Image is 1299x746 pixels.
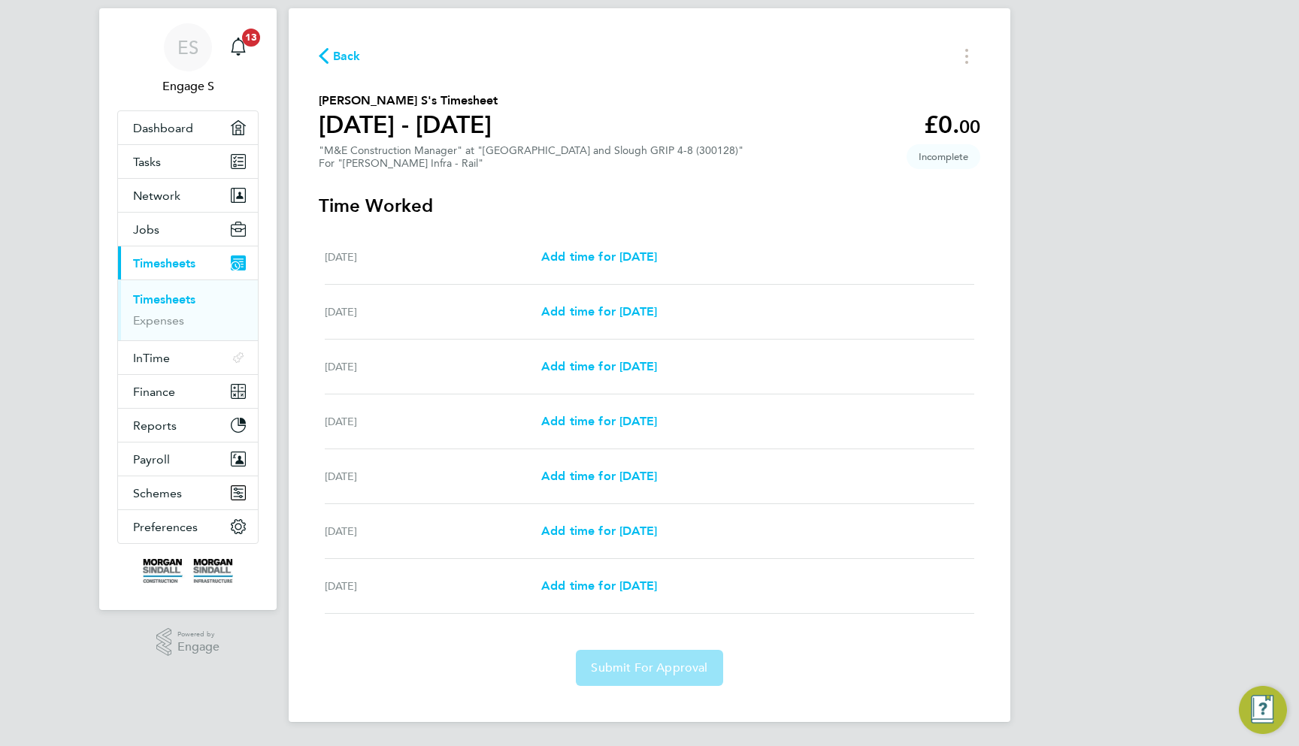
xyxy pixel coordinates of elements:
button: Schemes [118,476,258,509]
span: Add time for [DATE] [541,414,657,428]
button: Reports [118,409,258,442]
a: Tasks [118,145,258,178]
a: Timesheets [133,292,195,307]
button: Payroll [118,442,258,476]
a: ESEngage S [117,23,259,95]
button: Preferences [118,510,258,543]
div: For "[PERSON_NAME] Infra - Rail" [319,157,743,170]
button: Network [118,179,258,212]
span: Payroll [133,452,170,467]
span: Tasks [133,155,161,169]
a: Add time for [DATE] [541,358,657,376]
button: Finance [118,375,258,408]
a: Add time for [DATE] [541,303,657,321]
span: Engage S [117,77,259,95]
a: 13 [223,23,253,71]
app-decimal: £0. [924,110,980,139]
div: [DATE] [325,522,541,540]
span: 00 [959,116,980,137]
h2: [PERSON_NAME] S's Timesheet [319,92,498,110]
span: Back [333,47,361,65]
a: Add time for [DATE] [541,522,657,540]
div: [DATE] [325,467,541,485]
div: [DATE] [325,577,541,595]
span: Add time for [DATE] [541,578,657,593]
span: Add time for [DATE] [541,304,657,319]
span: Engage [177,641,220,654]
div: [DATE] [325,358,541,376]
span: Dashboard [133,121,193,135]
button: Timesheets Menu [953,44,980,68]
h3: Time Worked [319,194,980,218]
h1: [DATE] - [DATE] [319,110,498,140]
span: Timesheets [133,256,195,270]
a: Expenses [133,313,184,328]
button: Back [319,47,361,65]
span: Network [133,189,180,203]
a: Powered byEngage [156,628,220,657]
span: Schemes [133,486,182,500]
button: Jobs [118,213,258,246]
span: InTime [133,351,170,365]
span: Jobs [133,222,159,237]
span: Add time for [DATE] [541,359,657,373]
span: Add time for [DATE] [541,249,657,264]
a: Dashboard [118,111,258,144]
span: Add time for [DATE] [541,469,657,483]
img: morgansindall-logo-retina.png [143,559,233,583]
div: Timesheets [118,279,258,340]
span: Finance [133,385,175,399]
div: "M&E Construction Manager" at "[GEOGRAPHIC_DATA] and Slough GRIP 4-8 (300128)" [319,144,743,170]
a: Add time for [DATE] [541,412,657,430]
div: [DATE] [325,303,541,321]
span: Preferences [133,520,198,534]
button: Engage Resource Center [1239,686,1287,734]
span: ES [177,38,198,57]
nav: Main navigation [99,8,277,610]
a: Go to home page [117,559,259,583]
span: This timesheet is Incomplete. [907,144,980,169]
a: Add time for [DATE] [541,577,657,595]
span: Powered by [177,628,220,641]
span: Add time for [DATE] [541,524,657,538]
a: Add time for [DATE] [541,248,657,266]
button: Timesheets [118,246,258,279]
span: Reports [133,418,177,433]
div: [DATE] [325,412,541,430]
div: [DATE] [325,248,541,266]
button: InTime [118,341,258,374]
span: 13 [242,29,260,47]
a: Add time for [DATE] [541,467,657,485]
